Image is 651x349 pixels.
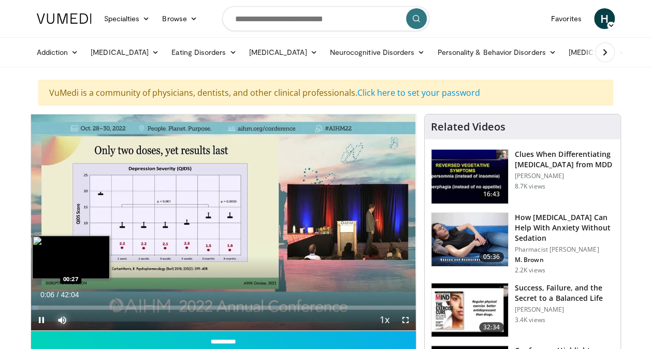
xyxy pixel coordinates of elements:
[431,149,614,204] a: 16:43 Clues When Differentiating [MEDICAL_DATA] from MDD [PERSON_NAME] 8.7K views
[515,266,545,274] p: 2.2K views
[515,283,614,303] h3: Success, Failure, and the Secret to a Balanced Life
[61,290,79,299] span: 42:04
[324,42,431,63] a: Neurocognitive Disorders
[515,245,614,254] p: Pharmacist [PERSON_NAME]
[515,316,545,324] p: 3.4K views
[594,8,615,29] a: H
[156,8,204,29] a: Browse
[52,310,73,330] button: Mute
[37,13,92,24] img: VuMedi Logo
[431,121,505,133] h4: Related Videos
[374,310,395,330] button: Playback Rate
[222,6,429,31] input: Search topics, interventions
[38,80,613,106] div: VuMedi is a community of physicians, dentists, and other clinical professionals.
[431,283,508,337] img: 7307c1c9-cd96-462b-8187-bd7a74dc6cb1.150x105_q85_crop-smart_upscale.jpg
[515,182,545,191] p: 8.7K views
[431,150,508,203] img: a6520382-d332-4ed3-9891-ee688fa49237.150x105_q85_crop-smart_upscale.jpg
[479,252,504,262] span: 05:36
[515,149,614,170] h3: Clues When Differentiating [MEDICAL_DATA] from MDD
[515,306,614,314] p: [PERSON_NAME]
[31,310,52,330] button: Pause
[31,114,416,331] video-js: Video Player
[242,42,323,63] a: [MEDICAL_DATA]
[515,256,614,264] p: M. Brown
[479,189,504,199] span: 16:43
[515,172,614,180] p: [PERSON_NAME]
[165,42,242,63] a: Eating Disorders
[357,87,480,98] a: Click here to set your password
[515,212,614,243] h3: How [MEDICAL_DATA] Can Help With Anxiety Without Sedation
[395,310,416,330] button: Fullscreen
[431,42,562,63] a: Personality & Behavior Disorders
[31,306,416,310] div: Progress Bar
[32,236,110,279] img: image.jpeg
[98,8,156,29] a: Specialties
[431,213,508,267] img: 7bfe4765-2bdb-4a7e-8d24-83e30517bd33.150x105_q85_crop-smart_upscale.jpg
[31,42,85,63] a: Addiction
[57,290,59,299] span: /
[431,212,614,274] a: 05:36 How [MEDICAL_DATA] Can Help With Anxiety Without Sedation Pharmacist [PERSON_NAME] M. Brown...
[431,283,614,338] a: 32:34 Success, Failure, and the Secret to a Balanced Life [PERSON_NAME] 3.4K views
[40,290,54,299] span: 0:06
[84,42,165,63] a: [MEDICAL_DATA]
[479,322,504,332] span: 32:34
[545,8,588,29] a: Favorites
